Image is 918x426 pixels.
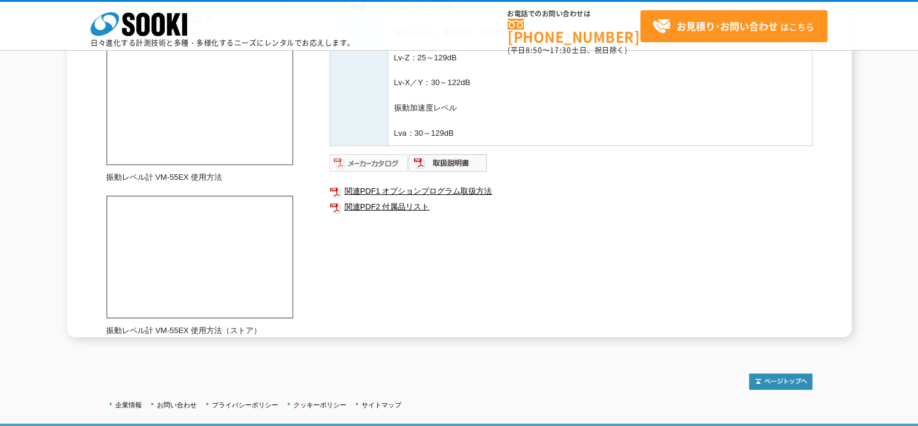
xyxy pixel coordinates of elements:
[409,153,488,173] img: 取扱説明書
[157,401,197,409] a: お問い合わせ
[652,17,814,36] span: はこちら
[330,162,409,171] a: メーカーカタログ
[293,401,346,409] a: クッキーポリシー
[330,199,812,215] a: 関連PDF2 付属品リスト
[409,162,488,171] a: 取扱説明書
[550,45,572,56] span: 17:30
[749,374,812,390] img: トップページへ
[362,401,401,409] a: サイトマップ
[640,10,827,42] a: お見積り･お問い合わせはこちら
[526,45,543,56] span: 8:50
[508,10,640,17] span: お電話でのお問い合わせは
[677,19,778,33] strong: お見積り･お問い合わせ
[508,19,640,43] a: [PHONE_NUMBER]
[91,39,355,46] p: 日々進化する計測技術と多種・多様化するニーズにレンタルでお応えします。
[106,171,293,184] p: 振動レベル計 VM-55EX 使用方法
[212,401,278,409] a: プライバシーポリシー
[330,153,409,173] img: メーカーカタログ
[106,325,293,337] p: 振動レベル計 VM-55EX 使用方法（ストア）
[508,45,627,56] span: (平日 ～ 土日、祝日除く)
[330,183,812,199] a: 関連PDF1 オプションプログラム取扱方法
[115,401,142,409] a: 企業情報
